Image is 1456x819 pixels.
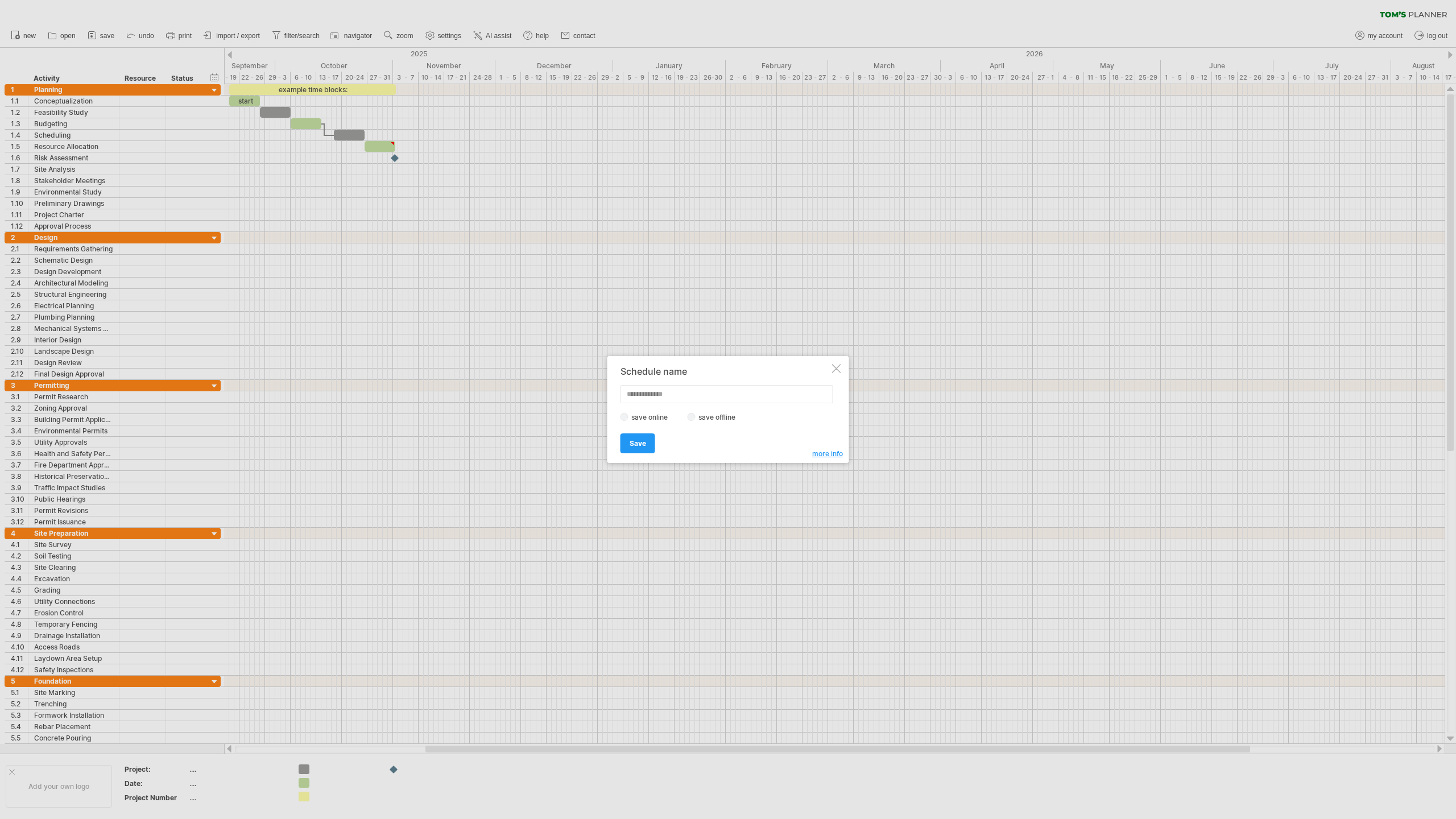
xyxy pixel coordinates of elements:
a: Save [621,433,655,453]
label: save online [628,413,677,421]
label: save offline [696,413,745,421]
div: Schedule name [621,366,830,377]
span: more info [812,449,843,458]
span: Save [630,439,646,448]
